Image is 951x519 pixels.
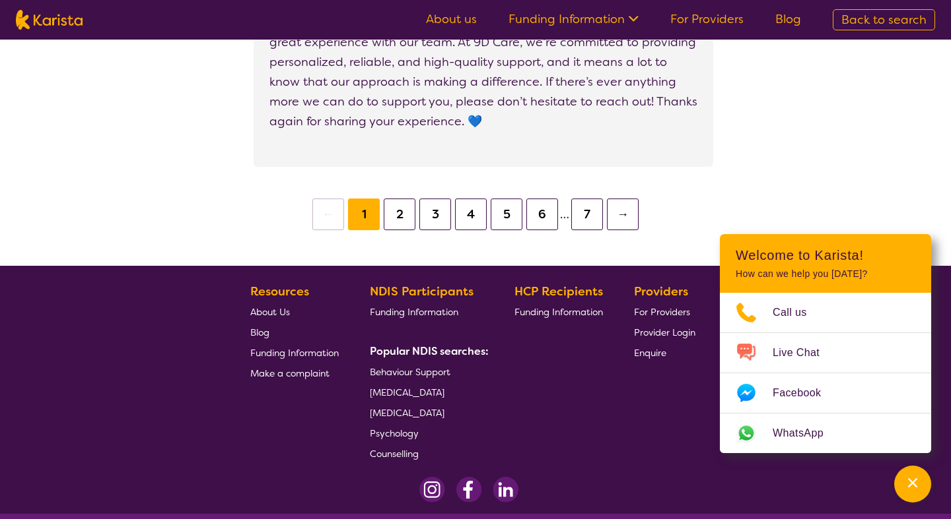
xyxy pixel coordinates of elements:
button: → [607,198,639,230]
div: Channel Menu [720,234,931,453]
a: Enquire [634,342,695,363]
a: Counselling [370,443,483,464]
a: Funding Information [370,301,483,322]
b: Resources [250,284,309,299]
button: 5 [491,198,522,230]
a: Funding Information [514,301,603,322]
span: Funding Information [250,347,339,359]
ul: Choose channel [720,293,931,453]
span: Psychology [370,427,419,439]
a: Psychology [370,423,483,443]
span: Back to search [841,12,927,28]
span: Make a complaint [250,367,330,379]
a: For Providers [670,11,744,27]
b: Popular NDIS searches: [370,344,489,358]
a: About us [426,11,477,27]
a: Make a complaint [250,363,339,383]
button: 1 [348,198,380,230]
b: HCP Recipients [514,284,603,299]
button: 6 [526,198,558,230]
button: 7 [571,198,603,230]
span: WhatsApp [773,423,839,443]
a: Blog [250,322,339,342]
span: [MEDICAL_DATA] [370,386,444,398]
a: Funding Information [250,342,339,363]
a: Funding Information [509,11,639,27]
a: Blog [775,11,801,27]
a: Provider Login [634,322,695,342]
span: Counselling [370,448,419,460]
a: About Us [250,301,339,322]
span: Funding Information [514,306,603,318]
span: Facebook [773,383,837,403]
span: Funding Information [370,306,458,318]
img: Instagram [419,477,445,503]
h2: Welcome to Karista! [736,247,915,263]
span: … [560,206,569,222]
span: For Providers [634,306,690,318]
p: How can we help you [DATE]? [736,268,915,280]
b: NDIS Participants [370,284,474,299]
button: Channel Menu [894,466,931,503]
span: [MEDICAL_DATA] [370,407,444,419]
p: Thank you for your kind words! 😊 We're so glad to hear that you've had a great experience with ou... [269,13,697,131]
a: For Providers [634,301,695,322]
a: Web link opens in a new tab. [720,413,931,453]
span: About Us [250,306,290,318]
span: Call us [773,303,823,322]
span: Provider Login [634,326,695,338]
img: LinkedIn [493,477,518,503]
button: ← [312,198,344,230]
b: Providers [634,284,688,299]
a: [MEDICAL_DATA] [370,402,483,423]
img: Facebook [456,477,482,503]
span: Blog [250,326,269,338]
span: Live Chat [773,343,835,363]
a: [MEDICAL_DATA] [370,382,483,402]
button: 4 [455,198,487,230]
a: Back to search [833,9,935,30]
button: 3 [419,198,451,230]
img: Karista logo [16,10,83,30]
a: Behaviour Support [370,361,483,382]
span: Enquire [634,347,666,359]
span: Behaviour Support [370,366,450,378]
button: 2 [384,198,415,230]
